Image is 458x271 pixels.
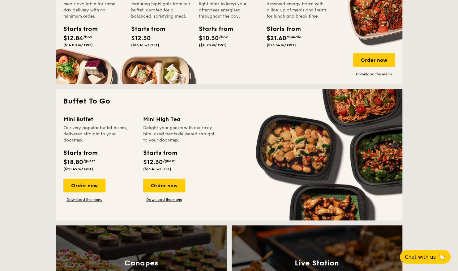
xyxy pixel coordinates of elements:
span: $18.80 [63,159,83,166]
span: ($11.23 w/ GST) [199,43,227,47]
div: Mini High Tea [143,115,216,124]
span: /box [219,35,228,39]
span: $12.30 [143,159,163,166]
a: Download the menu [63,197,105,202]
div: Delight your guests with our tasty bite-sized treats delivered straight to your doorstep. [143,125,216,143]
span: ($14.00 w/ GST) [63,43,93,47]
div: Starts from [63,148,97,158]
span: Chat with us [405,254,436,260]
div: Mini Buffet [63,115,136,124]
div: Starts from [63,24,91,34]
span: $12.84 [63,35,83,42]
span: $21.60 [267,35,286,42]
span: ($23.54 w/ GST) [267,43,296,47]
div: Order now [143,179,185,192]
a: Download the menu [353,72,395,77]
h3: Canapes [124,259,158,268]
span: /guest [83,159,95,163]
span: /guest [163,159,175,163]
button: Chat with us🦙 [400,250,451,264]
span: /bundle [286,35,301,39]
span: /box [83,35,92,39]
a: Download the menu [143,197,185,202]
h2: Buffet To Go [63,96,395,106]
span: $12.30 [131,35,151,42]
span: ($13.41 w/ GST) [143,167,171,171]
span: $10.30 [199,35,219,42]
span: ($13.41 w/ GST) [131,43,159,47]
div: Order now [353,53,395,67]
h3: Live Station [295,259,339,268]
div: Starts from [131,24,159,34]
div: Starts from [267,24,294,34]
div: Order now [63,179,105,192]
div: Our very popular buffet dishes, delivered straight to your doorstep. [63,125,136,143]
span: ($20.49 w/ GST) [63,167,93,171]
span: 🦙 [438,253,446,260]
div: Starts from [199,24,227,34]
div: Starts from [143,148,177,158]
